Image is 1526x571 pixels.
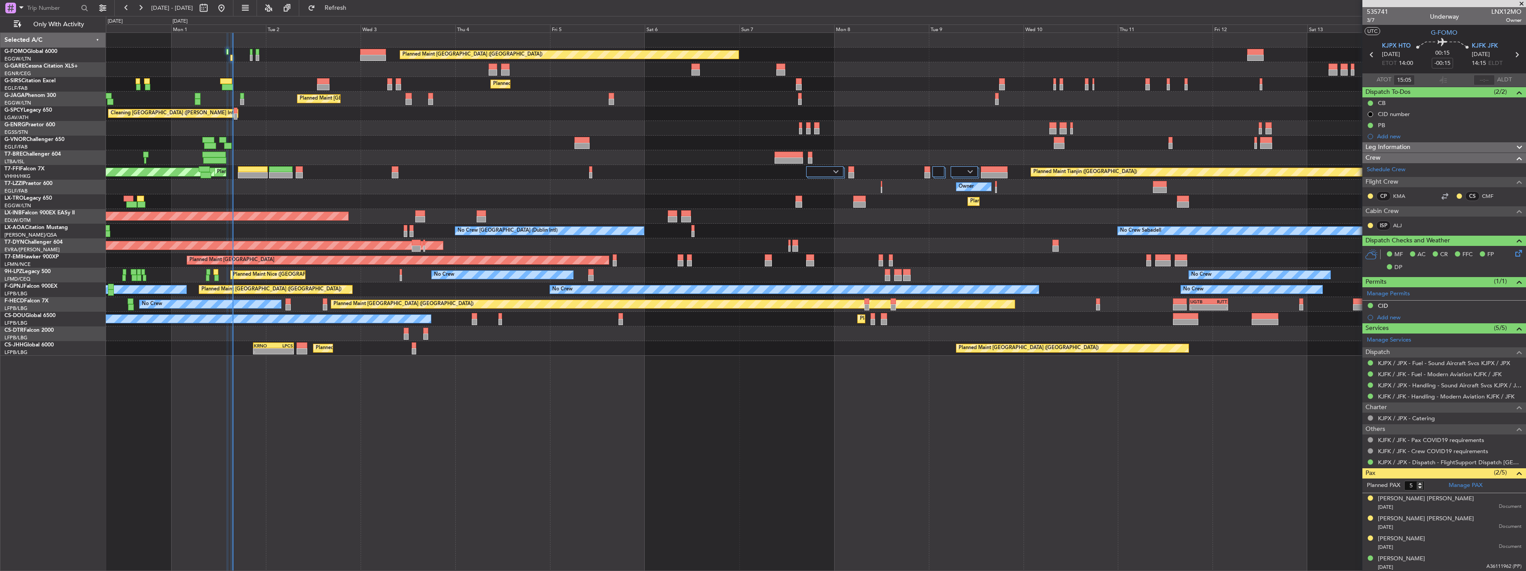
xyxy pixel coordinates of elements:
a: LFPB/LBG [4,334,28,341]
button: Refresh [304,1,357,15]
a: F-GPNJFalcon 900EX [4,284,57,289]
div: Planned Maint [GEOGRAPHIC_DATA] ([GEOGRAPHIC_DATA]) [860,312,1000,326]
span: ELDT [1488,59,1502,68]
a: F-HECDFalcon 7X [4,298,48,304]
span: G-JAGA [4,93,25,98]
div: [PERSON_NAME] [PERSON_NAME] [1378,515,1474,523]
span: AC [1418,250,1426,259]
span: Pax [1365,468,1375,479]
span: G-SPCY [4,108,24,113]
label: Planned PAX [1367,481,1400,490]
span: MF [1394,250,1403,259]
span: Only With Activity [23,21,94,28]
span: G-FOMO [1431,28,1458,37]
span: Refresh [317,5,354,11]
input: --:-- [1474,75,1495,85]
a: EGGW/LTN [4,202,31,209]
div: No Crew [GEOGRAPHIC_DATA] (Dublin Intl) [458,224,558,237]
div: [DATE] [173,18,188,25]
div: Cleaning [GEOGRAPHIC_DATA] ([PERSON_NAME] Intl) [111,107,236,120]
div: [PERSON_NAME] [1378,535,1425,543]
a: EGGW/LTN [4,100,31,106]
span: LX-AOA [4,225,25,230]
a: Manage Services [1367,336,1411,345]
span: FFC [1462,250,1473,259]
div: KRNO [254,343,273,348]
span: CR [1440,250,1448,259]
div: Sat 13 [1307,24,1402,32]
div: Mon 8 [834,24,929,32]
div: Sun 7 [739,24,834,32]
span: CS-JHH [4,342,24,348]
span: [DATE] [1378,544,1393,551]
div: [PERSON_NAME] [1378,555,1425,563]
img: arrow-gray.svg [968,170,973,173]
a: G-JAGAPhenom 300 [4,93,56,98]
a: LGAV/ATH [4,114,28,121]
div: Planned Maint [GEOGRAPHIC_DATA] ([GEOGRAPHIC_DATA] Intl) [217,165,365,179]
a: G-FOMOGlobal 6000 [4,49,57,54]
input: --:-- [1393,75,1415,85]
span: ETOT [1382,59,1397,68]
div: CB [1378,99,1385,107]
span: Document [1499,543,1522,551]
div: CID number [1378,110,1410,118]
span: [DATE] [1378,504,1393,511]
span: 14:00 [1399,59,1413,68]
a: LFPB/LBG [4,305,28,312]
span: [DATE] - [DATE] [151,4,193,12]
span: 00:15 [1435,49,1450,58]
a: [PERSON_NAME]/QSA [4,232,57,238]
a: G-GARECessna Citation XLS+ [4,64,78,69]
span: T7-LZZI [4,181,23,186]
a: KJFK / JFK - Fuel - Modern Aviation KJFK / JFK [1378,370,1502,378]
span: Document [1499,523,1522,531]
div: Planned Maint [GEOGRAPHIC_DATA] ([GEOGRAPHIC_DATA]) [201,283,341,296]
span: CS-DTR [4,328,24,333]
a: EGNR/CEG [4,70,31,77]
div: - [1209,305,1227,310]
span: G-SIRS [4,78,21,84]
span: Cabin Crew [1365,206,1399,217]
div: Planned Maint [GEOGRAPHIC_DATA] ([GEOGRAPHIC_DATA]) [333,298,474,311]
div: Planned Maint Nice ([GEOGRAPHIC_DATA]) [233,268,332,281]
a: T7-DYNChallenger 604 [4,240,63,245]
a: EGLF/FAB [4,144,28,150]
div: Planned Maint [GEOGRAPHIC_DATA] [189,253,274,267]
div: RJTT [1209,299,1227,304]
span: (2/5) [1494,468,1507,477]
div: Planned Maint [GEOGRAPHIC_DATA] ([GEOGRAPHIC_DATA]) [959,342,1099,355]
span: [DATE] [1378,524,1393,531]
div: Underway [1430,12,1459,21]
span: G-GARE [4,64,25,69]
div: Sat 6 [645,24,739,32]
a: G-SIRSCitation Excel [4,78,56,84]
a: EDLW/DTM [4,217,31,224]
button: UTC [1365,27,1380,35]
a: LX-INBFalcon 900EX EASy II [4,210,75,216]
a: T7-FFIFalcon 7X [4,166,44,172]
div: CS [1465,191,1480,201]
a: LFMD/CEQ [4,276,30,282]
div: No Crew [1191,268,1212,281]
a: KJFK / JFK - Pax COVID19 requirements [1378,436,1484,444]
span: 535741 [1367,7,1388,16]
span: FP [1487,250,1494,259]
span: [DATE] [1378,564,1393,571]
a: EVRA/[PERSON_NAME] [4,246,60,253]
span: F-HECD [4,298,24,304]
span: LNX12MO [1491,7,1522,16]
span: 9H-LPZ [4,269,22,274]
a: CS-DTRFalcon 2000 [4,328,54,333]
span: T7-DYN [4,240,24,245]
span: (5/5) [1494,323,1507,333]
div: Planned Maint [GEOGRAPHIC_DATA] ([GEOGRAPHIC_DATA]) [493,77,633,91]
div: Tue 2 [266,24,361,32]
div: LPCS [273,343,293,348]
span: Charter [1365,402,1387,413]
div: Mon 1 [171,24,266,32]
img: arrow-gray.svg [833,170,839,173]
div: Fri 5 [550,24,645,32]
a: EGLF/FAB [4,85,28,92]
a: G-ENRGPraetor 600 [4,122,55,128]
